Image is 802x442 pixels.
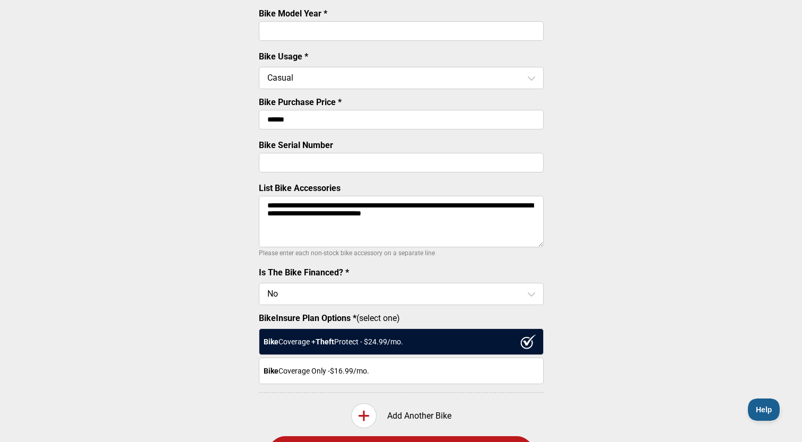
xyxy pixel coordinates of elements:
div: Coverage Only - $16.99 /mo. [259,358,544,384]
strong: BikeInsure Plan Options * [259,313,356,323]
label: Bike Model Year * [259,8,327,19]
label: List Bike Accessories [259,183,341,193]
label: Bike Purchase Price * [259,97,342,107]
img: ux1sgP1Haf775SAghJI38DyDlYP+32lKFAAAAAElFTkSuQmCC [520,334,536,349]
label: Is The Bike Financed? * [259,267,349,278]
div: Add Another Bike [259,403,544,428]
strong: Theft [316,337,334,346]
label: Bike Serial Number [259,140,333,150]
label: (select one) [259,313,544,323]
p: Please enter each non-stock bike accessory on a separate line [259,247,544,259]
strong: Bike [264,367,278,375]
div: Coverage + Protect - $ 24.99 /mo. [259,328,544,355]
strong: Bike [264,337,278,346]
iframe: Toggle Customer Support [748,398,781,421]
label: Bike Usage * [259,51,308,62]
